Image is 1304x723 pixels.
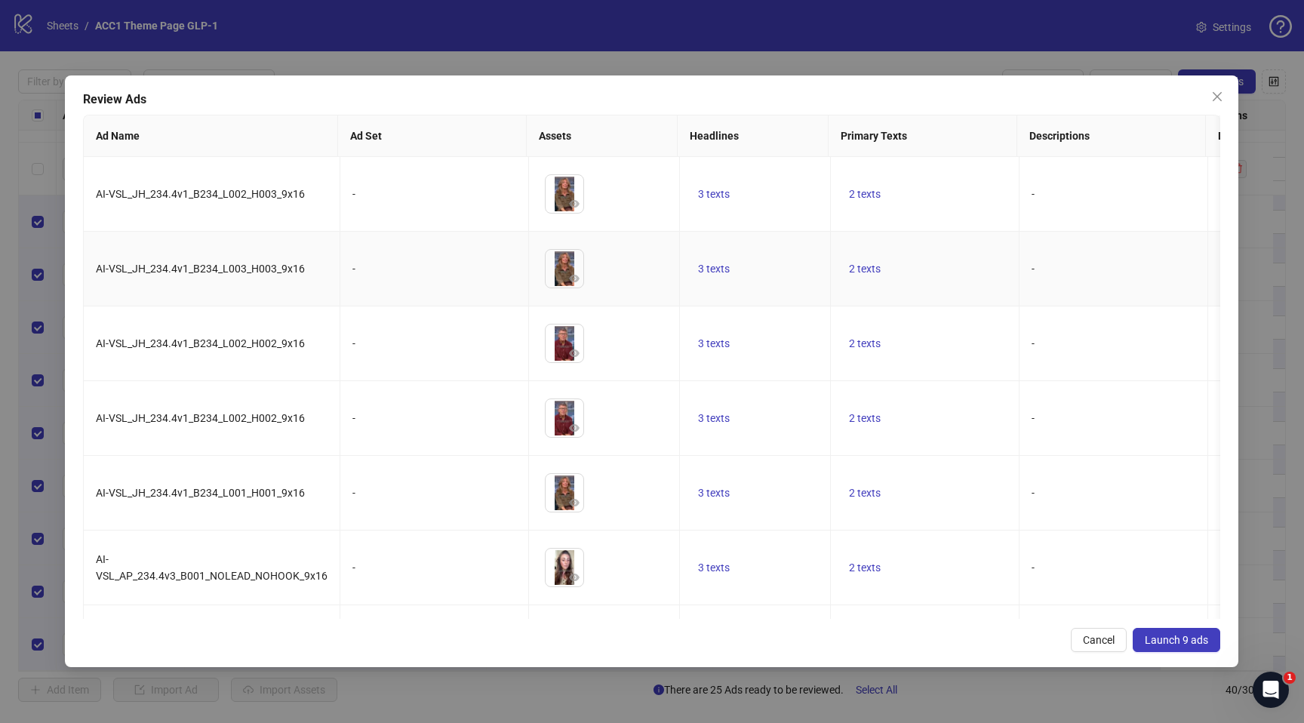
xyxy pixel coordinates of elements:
span: AI-VSL_JH_234.4v1_B234_L001_H001_9x16 [96,487,305,499]
button: 3 texts [692,334,736,352]
div: - [352,559,516,576]
img: Asset 1 [546,175,583,213]
th: Ad Set [339,115,527,157]
button: Preview [565,344,583,362]
img: Asset 1 [546,250,583,288]
span: Cancel [1084,634,1115,646]
button: Preview [565,568,583,586]
span: AI-VSL_JH_234.4v1_B234_L002_H002_9x16 [96,337,305,349]
span: - [1032,412,1035,424]
th: Descriptions [1018,115,1207,157]
button: Preview [565,494,583,512]
button: 3 texts [692,484,736,502]
button: 3 texts [692,185,736,203]
span: AI-VSL_JH_234.4v1_B234_L002_H002_9x16 [96,412,305,424]
button: 3 texts [692,409,736,427]
img: Asset 1 [546,549,583,586]
th: Ad Name [84,115,338,157]
th: Primary Texts [829,115,1018,157]
div: Review Ads [83,91,1220,109]
span: AI-VSL_JH_234.4v1_B234_L002_H003_9x16 [96,188,305,200]
span: eye [569,198,580,209]
span: AI-VSL_JH_234.4v1_B234_L003_H003_9x16 [96,263,305,275]
button: Cancel [1072,628,1127,652]
button: Preview [565,419,583,437]
button: 2 texts [843,260,887,278]
th: Assets [527,115,678,157]
span: 2 texts [849,337,881,349]
span: AI-VSL_AP_234.4v3_B001_NOLEAD_NOHOOK_9x16 [96,553,328,582]
button: 3 texts [692,558,736,577]
button: Preview [565,269,583,288]
span: 3 texts [698,412,730,424]
iframe: Intercom live chat [1253,672,1289,708]
span: 3 texts [698,487,730,499]
span: 3 texts [698,263,730,275]
button: Launch 9 ads [1133,628,1221,652]
span: eye [569,572,580,583]
span: 2 texts [849,487,881,499]
span: - [1032,561,1035,574]
span: - [1032,487,1035,499]
div: - [352,260,516,277]
div: - [352,186,516,202]
button: 2 texts [843,185,887,203]
span: eye [569,273,580,284]
span: Launch 9 ads [1146,634,1209,646]
th: Headlines [678,115,829,157]
div: - [352,335,516,352]
span: 2 texts [849,561,881,574]
span: 3 texts [698,337,730,349]
span: 1 [1284,672,1296,684]
span: 3 texts [698,188,730,200]
button: 2 texts [843,484,887,502]
button: 2 texts [843,558,887,577]
div: - [352,485,516,501]
span: 2 texts [849,263,881,275]
span: 2 texts [849,412,881,424]
button: 2 texts [843,334,887,352]
button: Preview [565,195,583,213]
button: 3 texts [692,260,736,278]
span: eye [569,497,580,508]
span: eye [569,423,580,433]
img: Asset 1 [546,474,583,512]
button: 2 texts [843,409,887,427]
span: - [1032,188,1035,200]
span: 2 texts [849,188,881,200]
span: 3 texts [698,561,730,574]
span: - [1032,263,1035,275]
button: Close [1206,85,1230,109]
img: Asset 1 [546,325,583,362]
div: - [352,410,516,426]
span: eye [569,348,580,358]
span: close [1212,91,1224,103]
img: Asset 1 [546,399,583,437]
span: - [1032,337,1035,349]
